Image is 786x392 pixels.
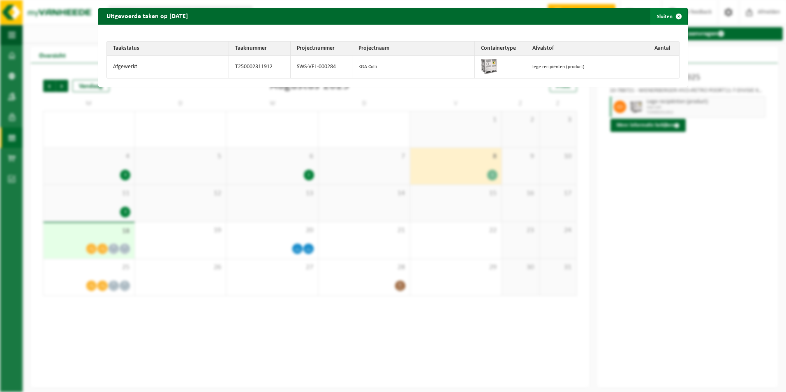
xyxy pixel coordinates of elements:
[526,42,648,56] th: Afvalstof
[650,8,687,25] button: Sluiten
[107,42,229,56] th: Taakstatus
[352,56,474,78] td: KGA Colli
[98,8,196,24] h2: Uitgevoerde taken op [DATE]
[107,56,229,78] td: Afgewerkt
[648,42,679,56] th: Aantal
[229,56,291,78] td: T250002311912
[481,58,497,74] img: PB-HB-1400-HPE-GY-01
[291,56,352,78] td: SWS-VEL-000284
[291,42,352,56] th: Projectnummer
[475,42,526,56] th: Containertype
[352,42,474,56] th: Projectnaam
[229,42,291,56] th: Taaknummer
[526,56,648,78] td: lege recipiënten (product)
